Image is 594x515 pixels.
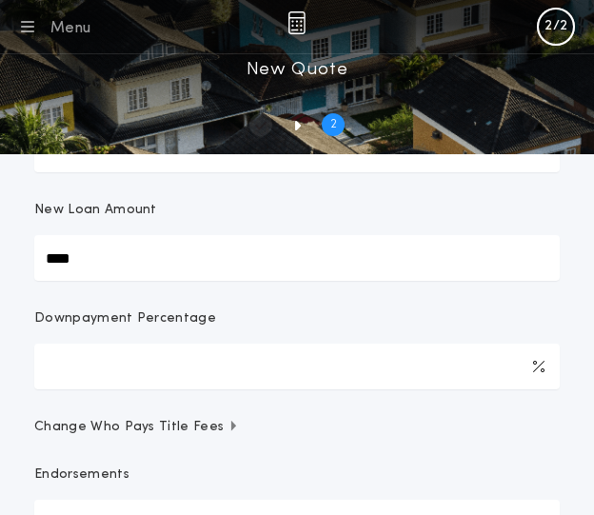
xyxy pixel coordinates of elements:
p: New Loan Amount [34,201,157,220]
button: Change Who Pays Title Fees [34,418,560,437]
p: Endorsements [34,465,560,485]
button: Menu [15,13,90,40]
span: Change Who Pays Title Fees [34,418,239,437]
h2: 2 [330,117,337,132]
img: img [287,11,306,34]
div: Menu [49,17,90,40]
input: New Loan Amount [34,235,560,281]
h1: New Quote [247,54,347,85]
input: Downpayment Percentage [34,344,560,389]
p: Downpayment Percentage [34,309,216,328]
